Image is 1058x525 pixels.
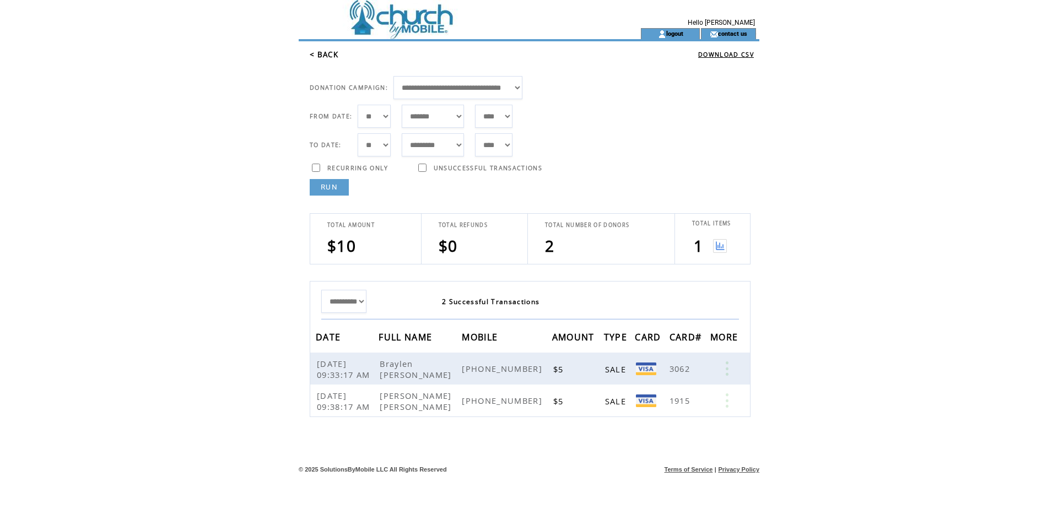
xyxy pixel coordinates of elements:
a: MOBILE [462,333,500,340]
span: [PERSON_NAME] [PERSON_NAME] [380,390,454,412]
a: DOWNLOAD CSV [698,51,754,58]
span: DATE [316,328,343,349]
span: 2 Successful Transactions [442,297,539,306]
a: Privacy Policy [718,466,759,473]
a: TYPE [604,333,630,340]
a: RUN [310,179,349,196]
span: 1 [694,235,703,256]
img: Visa [636,362,656,375]
span: 3062 [670,363,693,374]
span: [PHONE_NUMBER] [462,395,545,406]
span: FULL NAME [379,328,435,349]
span: $0 [439,235,458,256]
span: © 2025 SolutionsByMobile LLC All Rights Reserved [299,466,447,473]
span: UNSUCCESSFUL TRANSACTIONS [434,164,542,172]
span: CARD [635,328,663,349]
span: AMOUNT [552,328,597,349]
span: Hello [PERSON_NAME] [688,19,755,26]
a: CARD# [670,333,705,340]
a: logout [666,30,683,37]
span: TOTAL ITEMS [692,220,731,227]
span: FROM DATE: [310,112,352,120]
img: contact_us_icon.gif [710,30,718,39]
span: $10 [327,235,356,256]
span: SALE [605,396,629,407]
span: TOTAL NUMBER OF DONORS [545,221,629,229]
span: | [715,466,716,473]
span: TO DATE: [310,141,342,149]
span: MOBILE [462,328,500,349]
span: $5 [553,364,566,375]
a: AMOUNT [552,333,597,340]
img: Visa [636,394,656,407]
span: $5 [553,396,566,407]
span: [PHONE_NUMBER] [462,363,545,374]
span: [DATE] 09:38:17 AM [317,390,373,412]
a: < BACK [310,50,338,59]
a: FULL NAME [379,333,435,340]
span: TYPE [604,328,630,349]
img: account_icon.gif [658,30,666,39]
a: CARD [635,333,663,340]
span: MORE [710,328,741,349]
a: contact us [718,30,747,37]
img: View graph [713,239,727,253]
span: Braylen [PERSON_NAME] [380,358,454,380]
a: DATE [316,333,343,340]
span: [DATE] 09:33:17 AM [317,358,373,380]
span: DONATION CAMPAIGN: [310,84,388,91]
span: 2 [545,235,554,256]
a: Terms of Service [665,466,713,473]
span: RECURRING ONLY [327,164,388,172]
span: CARD# [670,328,705,349]
span: SALE [605,364,629,375]
span: 1915 [670,395,693,406]
span: TOTAL AMOUNT [327,221,375,229]
span: TOTAL REFUNDS [439,221,488,229]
